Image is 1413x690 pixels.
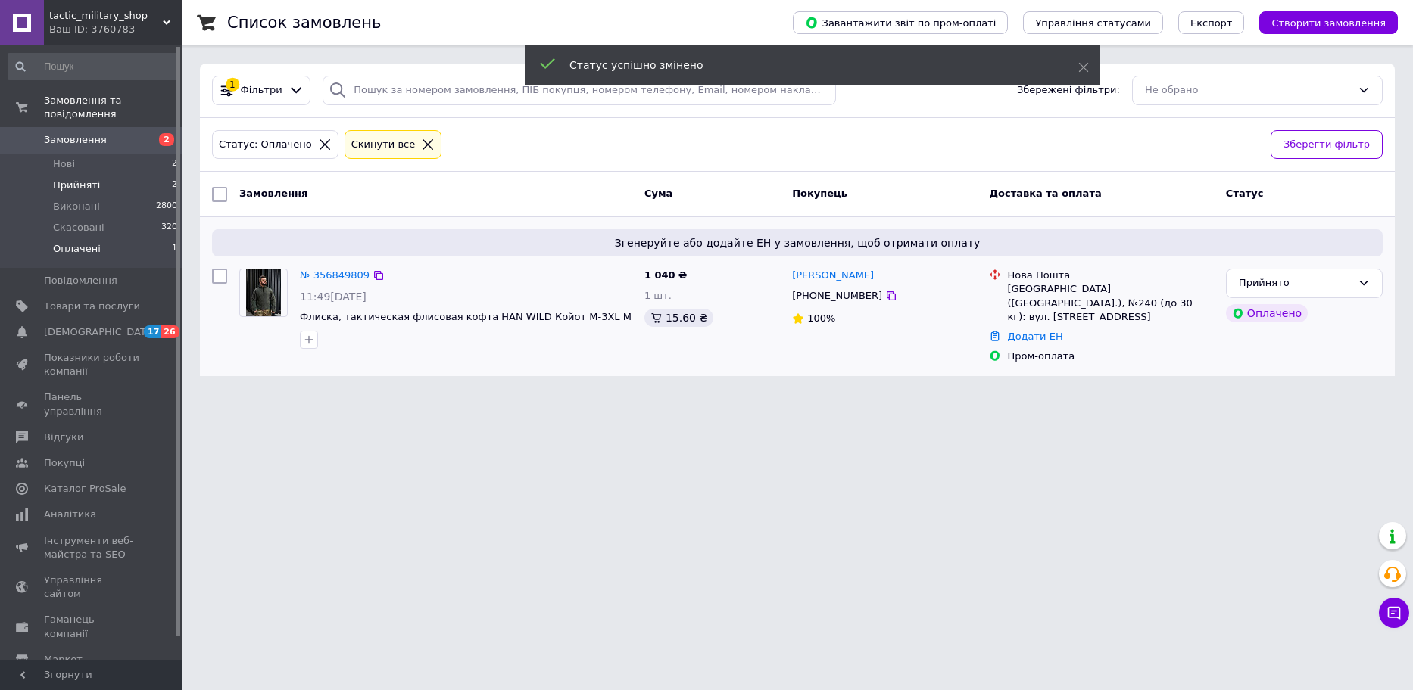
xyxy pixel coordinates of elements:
a: Створити замовлення [1244,17,1398,28]
div: Прийнято [1239,275,1352,291]
span: Управління сайтом [44,573,140,601]
span: Створити замовлення [1271,17,1386,29]
span: 1 шт. [644,290,672,301]
div: Статус: Оплачено [216,137,315,153]
span: Покупці [44,456,85,470]
span: Повідомлення [44,274,117,287]
span: Товари та послуги [44,300,140,313]
span: Оплачені [53,242,101,256]
img: Фото товару [246,269,282,316]
a: Додати ЕН [1007,331,1062,342]
span: Cума [644,188,672,199]
span: Інструменти веб-майстра та SEO [44,534,140,561]
a: № 356849809 [300,269,370,281]
span: Експорт [1190,17,1233,29]
span: Каталог ProSale [44,482,126,496]
span: Гаманець компанії [44,613,140,640]
div: Оплачено [1226,304,1308,322]
a: Флиска, тактическая флисовая кофта HAN WILD Койот М-3XL М [300,311,632,322]
button: Зберегти фільтр [1271,130,1383,160]
span: 2800 [156,200,177,213]
a: [PERSON_NAME] [792,269,874,283]
div: Не обрано [1145,82,1352,98]
span: 320 [161,221,177,235]
div: Нова Пошта [1007,269,1213,282]
div: Пром-оплата [1007,350,1213,363]
span: Покупець [792,188,847,199]
span: Маркет [44,653,83,667]
span: Показники роботи компанії [44,351,140,378]
span: Замовлення та повідомлення [44,94,182,121]
span: Управління статусами [1035,17,1151,29]
span: Статус [1226,188,1264,199]
span: Панель управління [44,390,140,418]
span: 100% [807,312,835,324]
button: Створити замовлення [1259,11,1398,34]
div: Ваш ID: 3760783 [49,23,182,36]
span: Збережені фільтри: [1017,83,1120,98]
span: 2 [172,179,177,192]
div: Статус успішно змінено [569,57,1040,73]
span: Зберегти фільтр [1284,137,1370,153]
span: 11:49[DATE] [300,291,367,303]
div: 1 [226,78,239,92]
span: tactic_military_shop [49,9,163,23]
button: Управління статусами [1023,11,1163,34]
span: 2 [172,157,177,171]
div: Cкинути все [348,137,419,153]
input: Пошук [8,53,179,80]
span: Аналітика [44,508,96,521]
div: [GEOGRAPHIC_DATA] ([GEOGRAPHIC_DATA].), №240 (до 30 кг): вул. [STREET_ADDRESS] [1007,282,1213,324]
span: 2 [159,133,174,146]
span: Нові [53,157,75,171]
a: Фото товару [239,269,288,317]
h1: Список замовлень [227,14,381,32]
div: [PHONE_NUMBER] [789,286,885,306]
span: Фільтри [241,83,282,98]
span: Прийняті [53,179,100,192]
span: Скасовані [53,221,104,235]
span: Виконані [53,200,100,213]
input: Пошук за номером замовлення, ПІБ покупця, номером телефону, Email, номером накладної [323,76,836,105]
span: Замовлення [44,133,107,147]
span: Доставка та оплата [989,188,1101,199]
span: [DEMOGRAPHIC_DATA] [44,325,156,339]
span: Замовлення [239,188,307,199]
span: Відгуки [44,430,83,444]
span: Завантажити звіт по пром-оплаті [805,16,996,30]
span: Згенеруйте або додайте ЕН у замовлення, щоб отримати оплату [218,235,1377,250]
div: 15.60 ₴ [644,309,713,327]
span: 26 [161,325,179,338]
span: 1 040 ₴ [644,269,687,281]
button: Експорт [1178,11,1245,34]
span: 1 [172,242,177,256]
button: Чат з покупцем [1379,598,1409,628]
span: 17 [144,325,161,338]
button: Завантажити звіт по пром-оплаті [793,11,1008,34]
